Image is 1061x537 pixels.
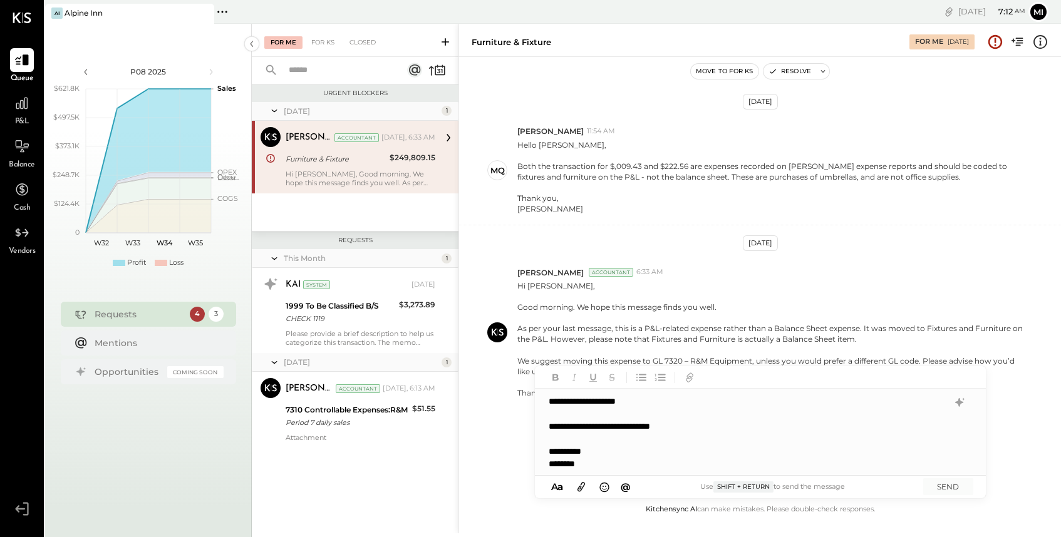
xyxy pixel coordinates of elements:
[15,116,29,128] span: P&L
[336,384,380,393] div: Accountant
[286,153,386,165] div: Furniture & Fixture
[399,299,435,311] div: $3,273.89
[286,131,332,144] div: [PERSON_NAME]
[442,253,452,263] div: 1
[51,8,63,19] div: AI
[713,481,774,493] span: Shift + Return
[1,48,43,84] a: Queue
[652,369,668,386] button: Ordered List
[517,267,584,278] span: [PERSON_NAME]
[286,433,435,442] div: Attachment
[303,280,330,289] div: System
[566,369,582,386] button: Italic
[1,178,43,214] a: Cash
[286,404,408,416] div: 7310 Controllable Expenses:R&M
[11,73,34,84] span: Queue
[286,312,395,325] div: CHECK 1119
[587,126,615,136] span: 11:54 AM
[9,160,35,171] span: Balance
[517,203,1024,214] div: [PERSON_NAME]
[604,369,620,386] button: Strikethrough
[958,6,1025,18] div: [DATE]
[472,36,551,48] div: Furniture & Fixture
[54,84,80,93] text: $621.8K
[743,235,778,251] div: [DATE]
[95,66,202,77] div: P08 2025
[1,135,43,171] a: Balance
[381,133,435,143] div: [DATE], 6:33 AM
[53,113,80,121] text: $497.5K
[915,37,943,47] div: For Me
[343,36,382,49] div: Closed
[517,126,584,136] span: [PERSON_NAME]
[94,238,109,247] text: W32
[517,193,1024,203] div: Thank you,
[125,238,140,247] text: W33
[412,402,435,415] div: $51.55
[286,416,408,429] div: Period 7 daily sales
[53,170,80,179] text: $248.7K
[743,94,778,110] div: [DATE]
[286,279,301,291] div: KAI
[217,173,239,182] text: Occu...
[517,140,1024,215] p: Hello [PERSON_NAME],
[633,369,650,386] button: Unordered List
[923,478,973,495] button: SEND
[55,141,80,150] text: $373.1K
[169,258,184,268] div: Loss
[284,357,438,367] div: [DATE]
[763,64,816,79] button: Resolve
[636,267,663,277] span: 6:33 AM
[54,199,80,208] text: $124.4K
[305,36,341,49] div: For KS
[286,300,395,312] div: 1999 To Be Classified B/S
[1028,2,1048,22] button: Mi
[634,481,911,493] div: Use to send the message
[14,203,30,214] span: Cash
[258,236,452,245] div: Requests
[284,253,438,263] div: This Month
[284,106,438,116] div: [DATE]
[95,366,161,378] div: Opportunities
[442,106,452,116] div: 1
[258,89,452,98] div: Urgent Blockers
[1,221,43,257] a: Vendors
[383,384,435,394] div: [DATE], 6:13 AM
[95,337,217,349] div: Mentions
[681,369,698,386] button: Add URL
[75,228,80,237] text: 0
[190,307,205,322] div: 4
[217,194,238,203] text: COGS
[217,168,237,176] text: OPEX
[557,481,563,493] span: a
[617,479,634,494] button: @
[209,307,224,322] div: 3
[442,357,452,367] div: 1
[691,64,758,79] button: Move to for ks
[95,308,184,320] div: Requests
[490,165,505,176] div: MQ
[286,382,333,395] div: [PERSON_NAME]
[286,170,435,187] div: Hi [PERSON_NAME], Good morning. We hope this message finds you well. As per your last message, th...
[948,38,969,46] div: [DATE]
[517,161,1024,182] div: Both the transaction for $,009.43 and $222.56 are expenses recorded on [PERSON_NAME] expense repo...
[264,36,303,49] div: For Me
[411,280,435,290] div: [DATE]
[517,280,1024,399] p: Hi [PERSON_NAME], Good morning. We hope this message finds you well. As per your last message, th...
[188,238,203,247] text: W35
[167,366,224,378] div: Coming Soon
[156,238,172,247] text: W34
[547,480,567,494] button: Aa
[217,173,236,182] text: Labor
[621,481,631,493] span: @
[547,369,564,386] button: Bold
[943,5,955,18] div: copy link
[589,268,633,277] div: Accountant
[65,8,103,18] div: Alpine Inn
[390,151,435,164] div: $249,809.15
[585,369,601,386] button: Underline
[127,258,146,268] div: Profit
[9,246,36,257] span: Vendors
[217,84,236,93] text: Sales
[1,91,43,128] a: P&L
